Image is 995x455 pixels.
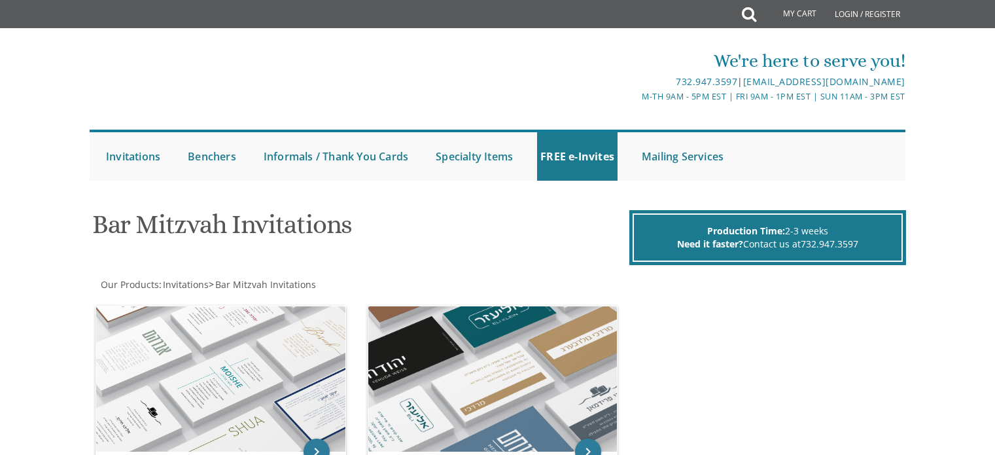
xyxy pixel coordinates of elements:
[260,132,411,181] a: Informals / Thank You Cards
[184,132,239,181] a: Benchers
[707,225,785,237] span: Production Time:
[743,75,905,88] a: [EMAIL_ADDRESS][DOMAIN_NAME]
[801,238,858,250] a: 732.947.3597
[537,132,618,181] a: FREE e-Invites
[677,238,743,250] span: Need it faster?
[362,48,905,74] div: We're here to serve you!
[214,278,316,291] a: Bar Mitzvah Invitations
[162,278,209,291] a: Invitations
[209,278,316,291] span: >
[368,306,618,452] img: Kiddush Minis
[633,213,903,262] div: 2-3 weeks Contact us at
[432,132,516,181] a: Specialty Items
[638,132,727,181] a: Mailing Services
[755,1,826,27] a: My Cart
[96,306,345,452] img: Classic Bar Mitzvah Invitations
[99,278,159,291] a: Our Products
[92,210,626,249] h1: Bar Mitzvah Invitations
[103,132,164,181] a: Invitations
[163,278,209,291] span: Invitations
[90,278,498,291] div: :
[362,90,905,103] div: M-Th 9am - 5pm EST | Fri 9am - 1pm EST | Sun 11am - 3pm EST
[215,278,316,291] span: Bar Mitzvah Invitations
[362,74,905,90] div: |
[676,75,737,88] a: 732.947.3597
